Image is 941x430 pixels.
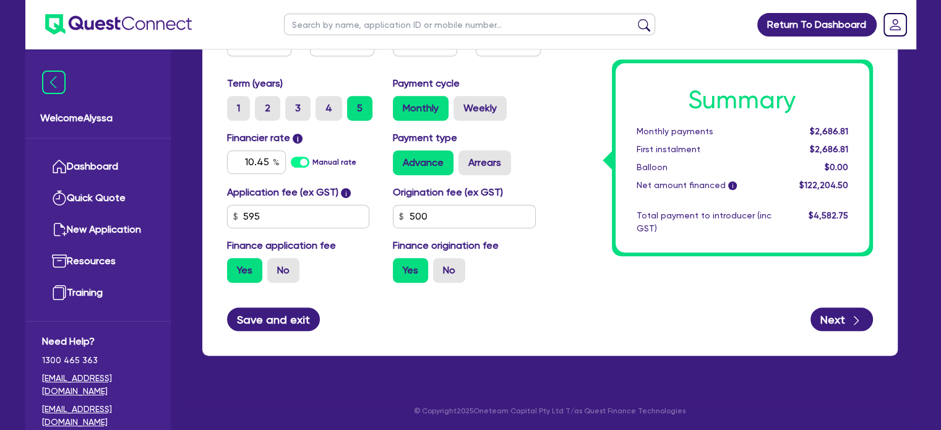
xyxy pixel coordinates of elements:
img: resources [52,254,67,269]
label: Finance application fee [227,238,336,253]
a: Training [42,277,154,309]
a: Return To Dashboard [757,13,877,37]
div: First instalment [627,143,781,156]
label: Finance origination fee [393,238,499,253]
span: $2,686.81 [809,126,848,136]
label: Yes [393,258,428,283]
button: Save and exit [227,307,320,331]
label: Payment type [393,131,457,145]
span: Welcome Alyssa [40,111,156,126]
label: Payment cycle [393,76,460,91]
div: Balloon [627,161,781,174]
span: i [728,182,737,191]
label: Origination fee (ex GST) [393,185,503,200]
span: i [341,188,351,198]
span: $2,686.81 [809,144,848,154]
img: quick-quote [52,191,67,205]
a: New Application [42,214,154,246]
label: Advance [393,150,453,175]
label: 5 [347,96,372,121]
label: 1 [227,96,250,121]
a: Dashboard [42,151,154,183]
img: new-application [52,222,67,237]
label: Application fee (ex GST) [227,185,338,200]
span: $122,204.50 [799,180,848,190]
input: Search by name, application ID or mobile number... [284,14,655,35]
label: 2 [255,96,280,121]
label: No [433,258,465,283]
a: [EMAIL_ADDRESS][DOMAIN_NAME] [42,403,154,429]
span: Need Help? [42,334,154,349]
h1: Summary [637,85,848,115]
label: Yes [227,258,262,283]
span: $4,582.75 [808,210,848,220]
button: Next [810,307,873,331]
a: Quick Quote [42,183,154,214]
div: Total payment to introducer (inc GST) [627,209,781,235]
img: icon-menu-close [42,71,66,94]
span: i [293,134,303,144]
div: Net amount financed [627,179,781,192]
label: Arrears [458,150,511,175]
label: Manual rate [312,157,356,168]
label: Term (years) [227,76,283,91]
a: Resources [42,246,154,277]
label: Weekly [453,96,507,121]
img: training [52,285,67,300]
p: © Copyright 2025 Oneteam Capital Pty Ltd T/as Quest Finance Technologies [194,405,906,416]
label: Financier rate [227,131,303,145]
span: 1300 465 363 [42,354,154,367]
label: 4 [316,96,342,121]
a: [EMAIL_ADDRESS][DOMAIN_NAME] [42,372,154,398]
label: Monthly [393,96,449,121]
label: No [267,258,299,283]
div: Monthly payments [627,125,781,138]
img: quest-connect-logo-blue [45,14,192,35]
span: $0.00 [824,162,848,172]
label: 3 [285,96,311,121]
a: Dropdown toggle [879,9,911,41]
